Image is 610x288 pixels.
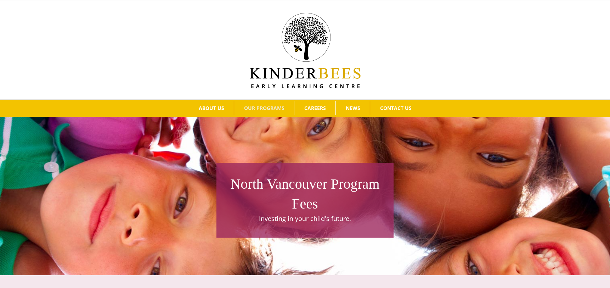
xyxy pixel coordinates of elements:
img: Kinder Bees Logo [250,13,361,88]
nav: Main Menu [11,100,599,117]
span: ABOUT US [199,106,224,111]
h1: North Vancouver Program Fees [220,174,390,214]
a: CAREERS [294,101,335,115]
span: CONTACT US [380,106,412,111]
a: NEWS [336,101,370,115]
span: NEWS [346,106,360,111]
span: CAREERS [304,106,326,111]
a: ABOUT US [189,101,234,115]
span: OUR PROGRAMS [244,106,284,111]
a: OUR PROGRAMS [234,101,294,115]
a: CONTACT US [370,101,421,115]
p: Investing in your child's future. [220,214,390,223]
